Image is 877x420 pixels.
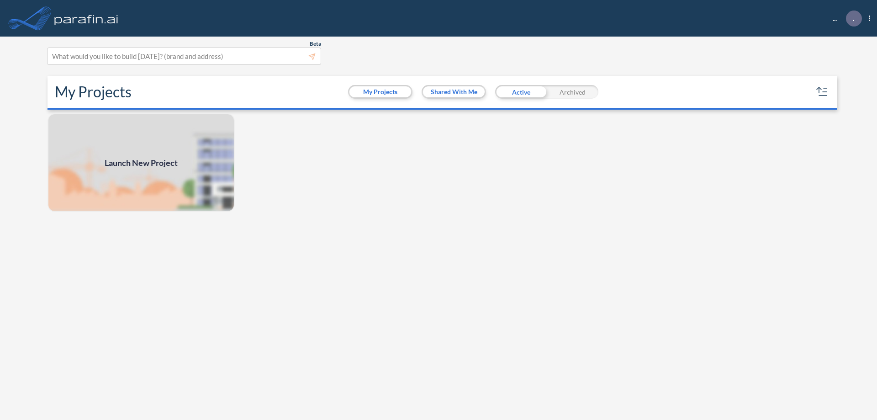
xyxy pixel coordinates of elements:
[53,9,120,27] img: logo
[310,40,321,48] span: Beta
[423,86,485,97] button: Shared With Me
[495,85,547,99] div: Active
[48,113,235,212] img: add
[105,157,178,169] span: Launch New Project
[815,85,829,99] button: sort
[48,113,235,212] a: Launch New Project
[819,11,870,27] div: ...
[547,85,598,99] div: Archived
[853,14,855,22] p: .
[349,86,411,97] button: My Projects
[55,83,132,101] h2: My Projects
